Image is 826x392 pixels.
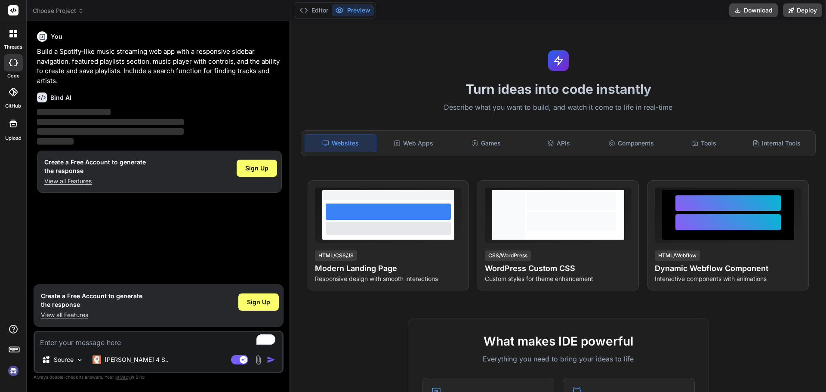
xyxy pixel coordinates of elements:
h2: What makes IDE powerful [422,332,695,350]
span: ‌ [37,138,74,145]
div: APIs [523,134,594,152]
p: Responsive design with smooth interactions [315,275,462,283]
img: Pick Models [76,356,83,364]
label: threads [4,43,22,51]
p: Source [54,355,74,364]
h4: WordPress Custom CSS [485,262,632,275]
div: Games [451,134,522,152]
textarea: To enrich screen reader interactions, please activate Accessibility in Grammarly extension settings [35,332,282,348]
button: Editor [296,4,332,16]
h4: Dynamic Webflow Component [655,262,801,275]
p: View all Features [41,311,142,319]
p: Build a Spotify-like music streaming web app with a responsive sidebar navigation, featured playl... [37,47,282,86]
span: Sign Up [247,298,270,306]
div: HTML/Webflow [655,250,700,261]
label: GitHub [5,102,21,110]
div: Websites [305,134,376,152]
button: Preview [332,4,374,16]
img: signin [6,364,21,378]
div: Internal Tools [741,134,812,152]
button: Deploy [783,3,822,17]
label: Upload [5,135,22,142]
span: ‌ [37,119,184,125]
p: Interactive components with animations [655,275,801,283]
div: Web Apps [378,134,449,152]
h1: Create a Free Account to generate the response [41,292,142,309]
label: code [7,72,19,80]
h6: Bind AI [50,93,71,102]
span: Choose Project [33,6,84,15]
h1: Create a Free Account to generate the response [44,158,146,175]
span: privacy [115,374,131,380]
h4: Modern Landing Page [315,262,462,275]
img: attachment [253,355,263,365]
img: Claude 4 Sonnet [92,355,101,364]
h6: You [51,32,62,41]
p: [PERSON_NAME] 4 S.. [105,355,169,364]
p: Always double-check its answers. Your in Bind [34,373,284,381]
h1: Turn ideas into code instantly [296,81,821,97]
p: View all Features [44,177,146,185]
span: Sign Up [245,164,268,173]
p: Custom styles for theme enhancement [485,275,632,283]
div: CSS/WordPress [485,250,531,261]
span: ‌ [37,128,184,135]
p: Describe what you want to build, and watch it come to life in real-time [296,102,821,113]
img: icon [267,355,275,364]
span: ‌ [37,109,111,115]
div: HTML/CSS/JS [315,250,357,261]
button: Download [729,3,778,17]
div: Tools [669,134,740,152]
div: Components [596,134,667,152]
p: Everything you need to bring your ideas to life [422,354,695,364]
